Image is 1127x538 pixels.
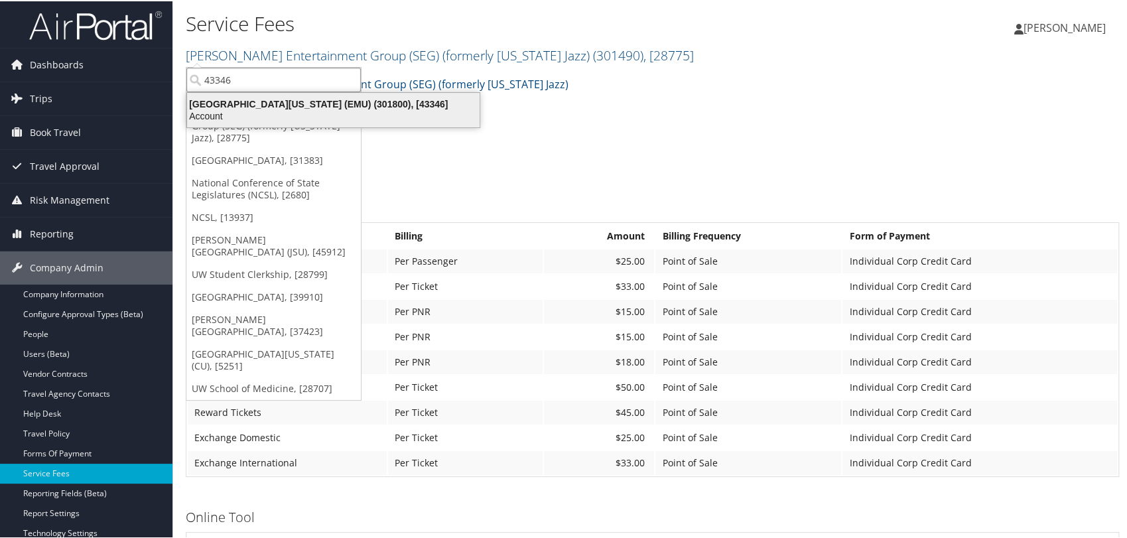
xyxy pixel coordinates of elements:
td: Per Ticket [388,273,543,297]
td: Individual Corp Credit Card [842,324,1117,348]
td: Individual Corp Credit Card [842,374,1117,398]
td: Individual Corp Credit Card [842,349,1117,373]
td: Individual Corp Credit Card [842,273,1117,297]
td: Individual Corp Credit Card [842,248,1117,272]
td: $45.00 [544,399,654,423]
span: Book Travel [30,115,81,148]
td: Point of Sale [655,399,841,423]
td: Point of Sale [655,374,841,398]
a: [PERSON_NAME][GEOGRAPHIC_DATA], [37423] [186,307,361,342]
h1: Service Fees [186,9,808,36]
td: Point of Sale [655,324,841,348]
a: [PERSON_NAME][GEOGRAPHIC_DATA] (JSU), [45912] [186,228,361,262]
span: Company Admin [30,250,103,283]
span: Reporting [30,216,74,249]
a: [GEOGRAPHIC_DATA][US_STATE] (CU), [5251] [186,342,361,376]
a: [GEOGRAPHIC_DATA], [31383] [186,148,361,170]
th: Amount [544,223,654,247]
a: [GEOGRAPHIC_DATA], [39910] [186,285,361,307]
td: Point of Sale [655,425,841,448]
div: Account [179,109,488,121]
td: Per PNR [388,349,543,373]
td: Point of Sale [655,273,841,297]
span: , [ 28775 ] [643,45,694,63]
a: [PERSON_NAME] Entertainment Group (SEG) (formerly [US_STATE] Jazz) [204,70,568,96]
td: Exchange Domestic [188,425,387,448]
span: Trips [30,81,52,114]
td: $15.00 [544,299,654,322]
td: $33.00 [544,273,654,297]
td: Individual Corp Credit Card [842,399,1117,423]
td: Point of Sale [655,450,841,474]
a: National Conference of State Legislatures (NCSL), [2680] [186,170,361,205]
td: $15.00 [544,324,654,348]
h3: Online Tool [186,507,1119,525]
div: [GEOGRAPHIC_DATA][US_STATE] (EMU) (301800), [43346] [179,97,488,109]
a: [PERSON_NAME] [1014,7,1119,46]
th: Billing [388,223,543,247]
td: Point of Sale [655,248,841,272]
td: $18.00 [544,349,654,373]
td: $50.00 [544,374,654,398]
th: Billing Frequency [655,223,841,247]
a: NCSL, [13937] [186,205,361,228]
td: Individual Corp Credit Card [842,425,1117,448]
td: Reward Tickets [188,399,387,423]
a: UW Student Clerkship, [28799] [186,262,361,285]
td: Point of Sale [655,299,841,322]
a: [PERSON_NAME] Entertainment Group (SEG) (formerly [US_STATE] Jazz) [186,45,694,63]
img: airportal-logo.png [29,9,162,40]
td: $25.00 [544,248,654,272]
td: Per Ticket [388,450,543,474]
td: Exchange International [188,450,387,474]
td: Point of Sale [655,349,841,373]
td: Per PNR [388,299,543,322]
th: Form of Payment [842,223,1117,247]
td: $25.00 [544,425,654,448]
h1: [US_STATE] Jazz [186,145,1119,173]
span: Risk Management [30,182,109,216]
td: Per Ticket [388,399,543,423]
a: UW School of Medicine, [28707] [186,376,361,399]
td: Per Ticket [388,425,543,448]
span: [PERSON_NAME] [1024,19,1106,34]
td: Per Passenger [388,248,543,272]
span: Travel Approval [30,149,99,182]
td: Individual Corp Credit Card [842,450,1117,474]
td: $33.00 [544,450,654,474]
span: ( 301490 ) [593,45,643,63]
span: Dashboards [30,47,84,80]
h3: Full Service Agent [186,197,1119,216]
td: Per PNR [388,324,543,348]
input: Search Accounts [186,66,361,91]
td: Per Ticket [388,374,543,398]
td: Individual Corp Credit Card [842,299,1117,322]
